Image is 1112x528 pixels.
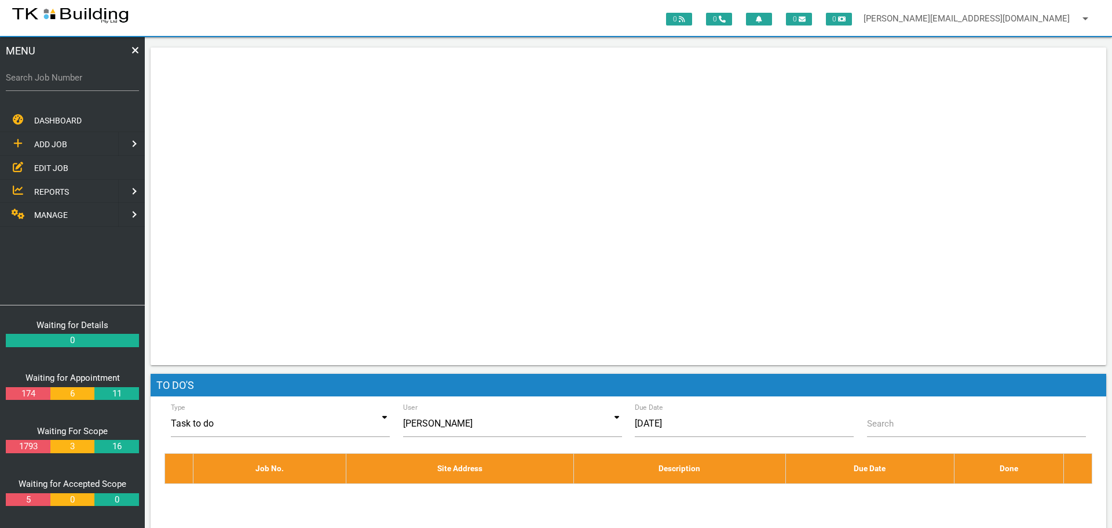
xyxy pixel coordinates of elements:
[34,140,67,149] span: ADD JOB
[50,440,94,453] a: 3
[666,13,692,26] span: 0
[50,493,94,507] a: 0
[346,454,574,483] th: Site Address
[6,440,50,453] a: 1793
[37,426,108,436] a: Waiting For Scope
[573,454,785,483] th: Description
[171,402,185,413] label: Type
[6,387,50,400] a: 174
[34,187,69,196] span: REPORTS
[36,320,108,330] a: Waiting for Details
[193,454,346,483] th: Job No.
[12,6,129,24] img: s3file
[826,13,852,26] span: 0
[6,71,139,85] label: Search Job Number
[50,387,94,400] a: 6
[34,163,68,172] span: EDIT JOB
[94,493,138,507] a: 0
[6,493,50,507] a: 5
[635,402,663,413] label: Due Date
[867,417,894,431] label: Search
[785,454,954,483] th: Due Date
[34,210,68,220] span: MANAGE
[25,373,120,383] a: Waiting for Appointment
[403,402,418,413] label: User
[19,479,126,489] a: Waiting for Accepted Scope
[954,454,1064,483] th: Done
[151,374,1106,397] h1: To Do's
[706,13,732,26] span: 0
[94,440,138,453] a: 16
[6,334,139,347] a: 0
[94,387,138,400] a: 11
[786,13,812,26] span: 0
[34,116,82,125] span: DASHBOARD
[6,43,35,59] span: MENU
